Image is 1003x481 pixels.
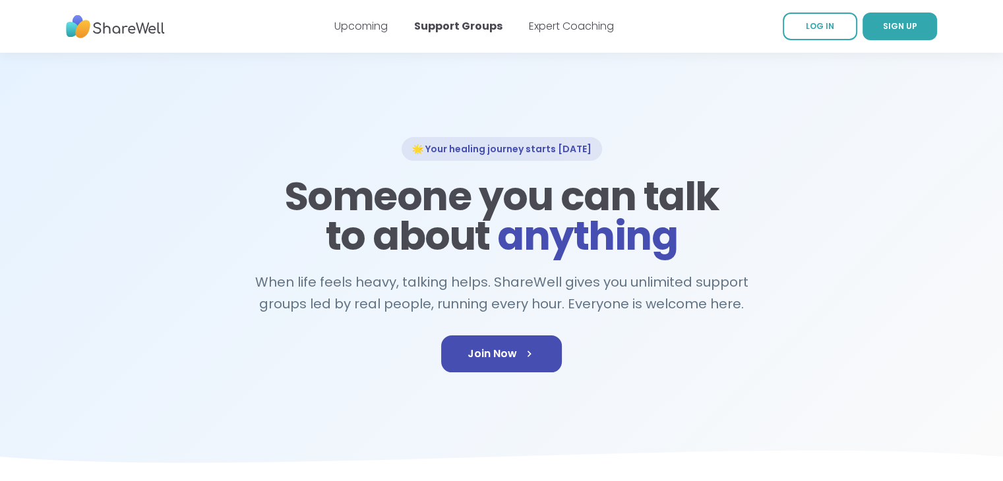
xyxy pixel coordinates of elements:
[402,137,602,161] div: 🌟 Your healing journey starts [DATE]
[414,18,502,34] a: Support Groups
[529,18,614,34] a: Expert Coaching
[806,20,834,32] span: LOG IN
[883,20,917,32] span: SIGN UP
[280,177,723,256] h1: Someone you can talk to about
[468,346,535,362] span: Join Now
[863,13,937,40] a: SIGN UP
[497,208,677,264] span: anything
[66,9,165,45] img: ShareWell Nav Logo
[249,271,755,314] h2: When life feels heavy, talking helps. ShareWell gives you unlimited support groups led by real pe...
[783,13,857,40] a: LOG IN
[441,335,562,372] a: Join Now
[334,18,388,34] a: Upcoming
